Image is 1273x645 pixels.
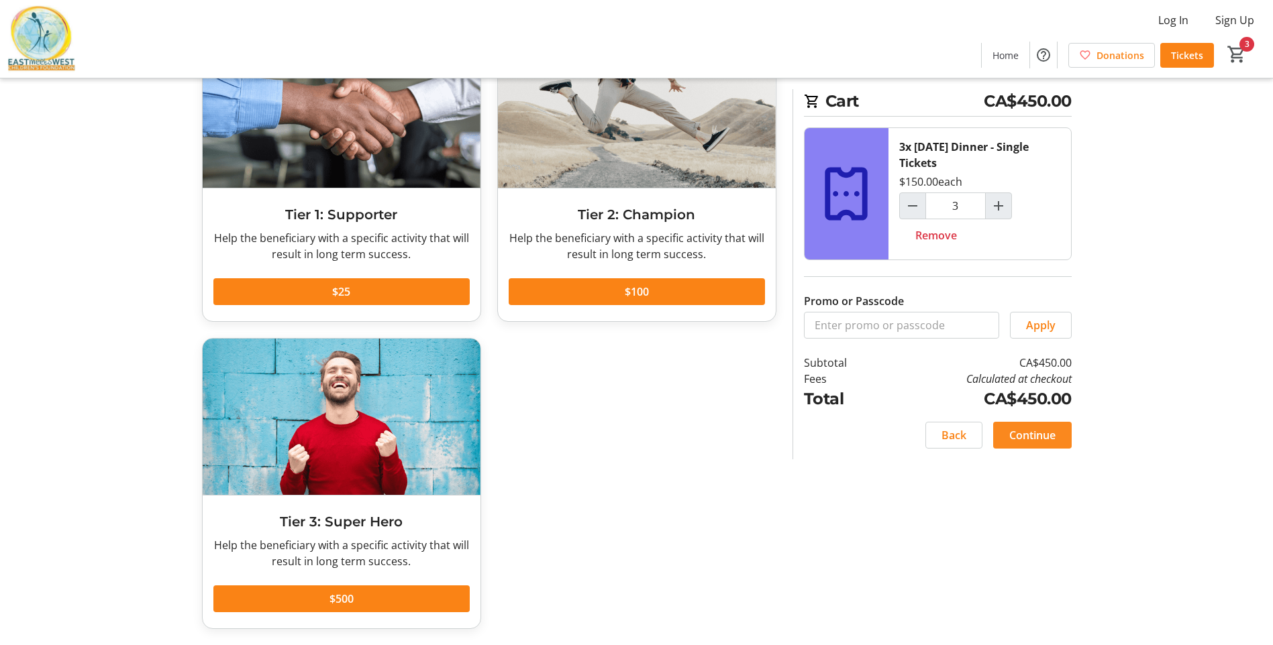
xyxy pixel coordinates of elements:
td: Fees [804,371,882,387]
span: Donations [1097,48,1144,62]
span: Log In [1158,12,1188,28]
button: Cart [1225,42,1249,66]
span: Remove [915,227,957,243]
input: Diwali Dinner - Single Tickets Quantity [925,192,986,219]
span: Sign Up [1215,12,1254,28]
td: CA$450.00 [881,387,1071,411]
span: Apply [1026,317,1056,333]
h3: Tier 3: Super Hero [213,512,470,532]
button: Log In [1148,9,1199,31]
div: Help the beneficiary with a specific activity that will result in long term success. [213,230,470,262]
td: Calculated at checkout [881,371,1071,387]
button: Back [925,422,982,449]
a: Donations [1068,43,1155,68]
button: $100 [509,278,765,305]
td: CA$450.00 [881,355,1071,371]
div: $150.00 each [899,174,962,190]
img: East Meets West Children's Foundation's Logo [8,5,75,72]
img: Tier 3: Super Hero [203,339,480,495]
div: 3x [DATE] Dinner - Single Tickets [899,139,1060,171]
button: $25 [213,278,470,305]
span: Back [941,427,966,443]
span: $25 [332,284,350,300]
span: Tickets [1171,48,1203,62]
button: Remove [899,222,973,249]
button: $500 [213,585,470,612]
h3: Tier 2: Champion [509,204,765,225]
span: Continue [1009,427,1056,443]
td: Total [804,387,882,411]
button: Continue [993,422,1072,449]
span: CA$450.00 [984,89,1072,113]
label: Promo or Passcode [804,293,904,309]
a: Tickets [1160,43,1214,68]
input: Enter promo or passcode [804,312,999,339]
span: $500 [329,591,354,607]
img: Tier 1: Supporter [203,32,480,188]
button: Increment by one [986,193,1011,219]
button: Sign Up [1205,9,1265,31]
a: Home [982,43,1029,68]
button: Decrement by one [900,193,925,219]
img: Tier 2: Champion [498,32,776,188]
h3: Tier 1: Supporter [213,204,470,225]
button: Apply [1010,312,1072,339]
span: Home [992,48,1019,62]
div: Help the beneficiary with a specific activity that will result in long term success. [213,537,470,569]
h2: Cart [804,89,1072,117]
div: Help the beneficiary with a specific activity that will result in long term success. [509,230,765,262]
td: Subtotal [804,355,882,371]
button: Help [1030,42,1057,68]
span: $100 [625,284,649,300]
